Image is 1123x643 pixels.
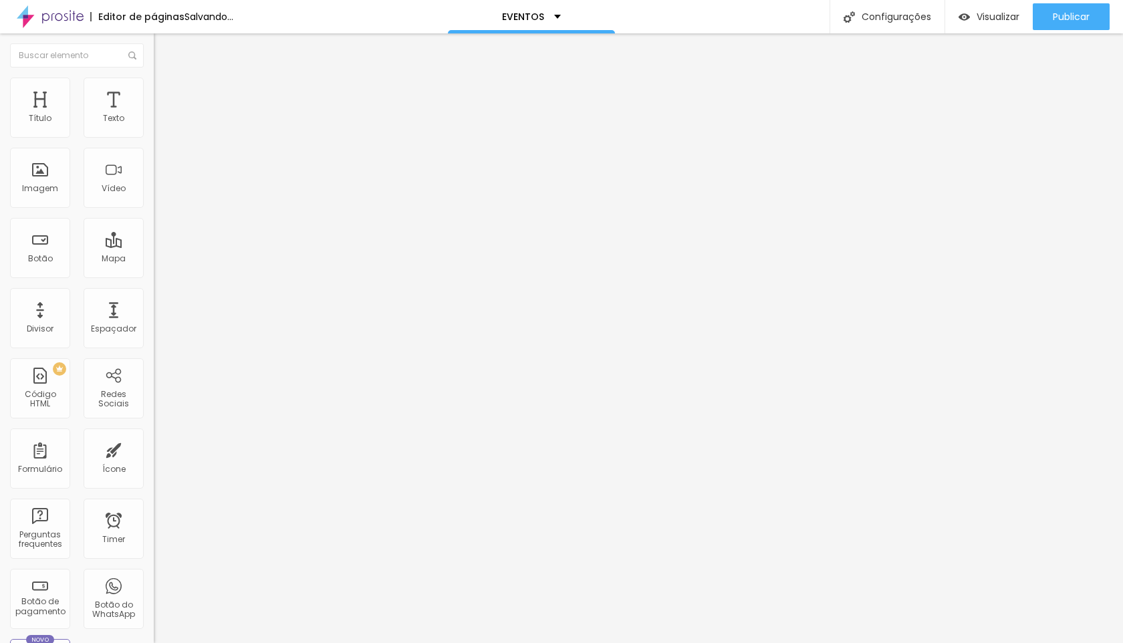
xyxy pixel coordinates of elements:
[13,597,66,616] div: Botão de pagamento
[184,12,233,21] div: Salvando...
[102,254,126,263] div: Mapa
[10,43,144,68] input: Buscar elemento
[27,324,53,334] div: Divisor
[128,51,136,59] img: Icone
[22,184,58,193] div: Imagem
[959,11,970,23] img: view-1.svg
[102,465,126,474] div: Ícone
[1033,3,1110,30] button: Publicar
[87,390,140,409] div: Redes Sociais
[103,114,124,123] div: Texto
[502,12,544,21] p: EVENTOS
[945,3,1033,30] button: Visualizar
[102,535,125,544] div: Timer
[18,465,62,474] div: Formulário
[102,184,126,193] div: Vídeo
[13,390,66,409] div: Código HTML
[28,254,53,263] div: Botão
[29,114,51,123] div: Título
[977,11,1019,22] span: Visualizar
[90,12,184,21] div: Editor de páginas
[154,33,1123,643] iframe: Editor
[87,600,140,620] div: Botão do WhatsApp
[13,530,66,549] div: Perguntas frequentes
[91,324,136,334] div: Espaçador
[1053,11,1090,22] span: Publicar
[844,11,855,23] img: Icone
